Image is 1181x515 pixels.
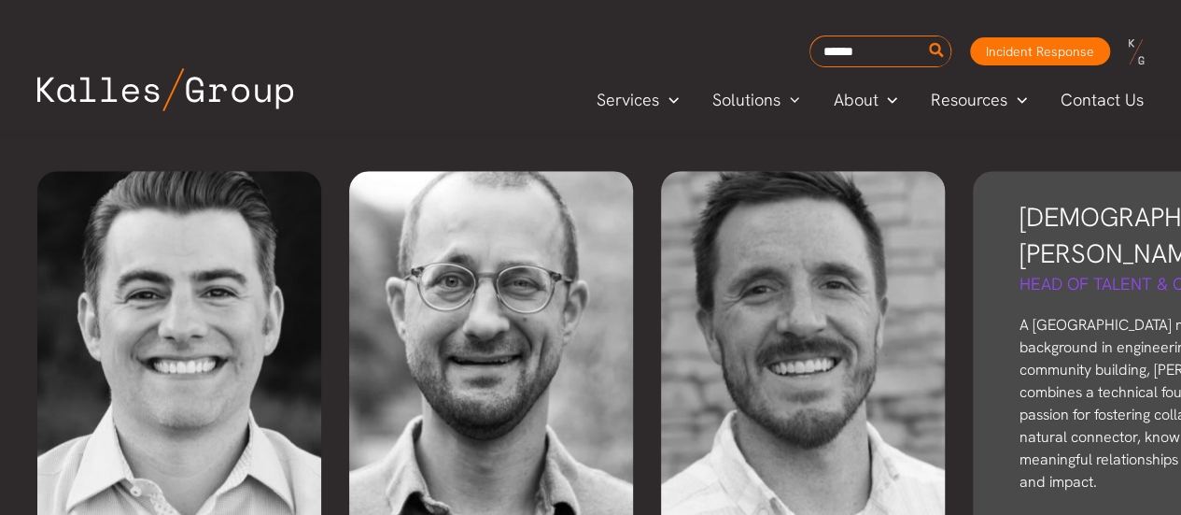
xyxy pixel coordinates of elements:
span: Contact Us [1061,86,1144,114]
a: Incident Response [970,37,1110,65]
span: Services [597,86,659,114]
span: About [833,86,878,114]
a: AboutMenu Toggle [816,86,914,114]
span: Menu Toggle [659,86,679,114]
a: ResourcesMenu Toggle [914,86,1044,114]
span: Menu Toggle [1007,86,1027,114]
button: Search [925,36,949,66]
span: Menu Toggle [878,86,897,114]
span: Resources [931,86,1007,114]
a: ServicesMenu Toggle [580,86,696,114]
img: Kalles Group [37,68,293,111]
a: SolutionsMenu Toggle [696,86,817,114]
span: Solutions [712,86,780,114]
span: Menu Toggle [780,86,800,114]
nav: Primary Site Navigation [580,84,1162,115]
a: Contact Us [1044,86,1162,114]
